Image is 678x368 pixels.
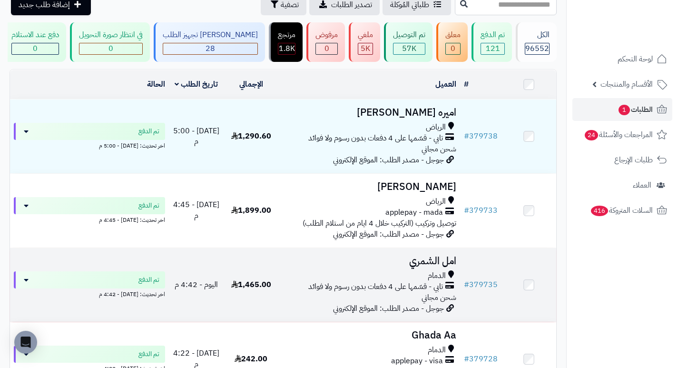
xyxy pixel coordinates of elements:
span: 1,290.60 [231,130,271,142]
span: 1,465.00 [231,279,271,290]
a: تم الدفع 121 [470,22,514,62]
span: شحن مجاني [422,292,456,303]
a: العملاء [572,174,672,197]
div: مرتجع [278,30,295,40]
a: دفع عند الاستلام 0 [0,22,68,62]
span: الطلبات [618,103,653,116]
a: الإجمالي [239,79,263,90]
span: 96552 [525,43,549,54]
span: الدمام [428,270,446,281]
div: Open Intercom Messenger [14,331,37,354]
span: المراجعات والأسئلة [584,128,653,141]
span: تم الدفع [138,349,159,359]
span: # [464,205,469,216]
span: 5K [361,43,370,54]
span: العملاء [633,179,651,192]
span: جوجل - مصدر الطلب: الموقع الإلكتروني [333,154,444,166]
span: طلبات الإرجاع [614,153,653,167]
a: #379735 [464,279,498,290]
span: السلات المتروكة [590,204,653,217]
span: جوجل - مصدر الطلب: الموقع الإلكتروني [333,229,444,240]
span: الرياض [426,122,446,133]
a: ملغي 5K [347,22,382,62]
span: 242.00 [235,353,267,365]
span: # [464,279,469,290]
span: 0 [33,43,38,54]
a: مرتجع 1.8K [267,22,305,62]
span: 57K [402,43,416,54]
span: تم الدفع [138,201,159,210]
span: 0 [108,43,113,54]
a: تم التوصيل 57K [382,22,434,62]
a: مرفوض 0 [305,22,347,62]
div: 4998 [358,43,373,54]
div: دفع عند الاستلام [11,30,59,40]
div: الكل [525,30,550,40]
a: الكل96552 [514,22,559,62]
div: اخر تحديث: [DATE] - 4:45 م [14,214,165,224]
span: اليوم - 4:42 م [175,279,218,290]
span: applepay - visa [391,356,443,367]
span: # [464,353,469,365]
a: # [464,79,469,90]
div: 57046 [393,43,425,54]
div: اخر تحديث: [DATE] - 4:42 م [14,288,165,298]
div: في انتظار صورة التحويل [79,30,143,40]
h3: Ghada Aa [282,330,456,341]
div: اخر تحديث: [DATE] - 5:00 م [14,140,165,150]
a: لوحة التحكم [572,48,672,70]
span: جوجل - مصدر الطلب: الموقع الإلكتروني [333,303,444,314]
a: الحالة [147,79,165,90]
h3: [PERSON_NAME] [282,181,456,192]
a: السلات المتروكة416 [572,199,672,222]
h3: اميره [PERSON_NAME] [282,107,456,118]
span: 28 [206,43,215,54]
span: تابي - قسّمها على 4 دفعات بدون رسوم ولا فوائد [308,133,443,144]
a: العميل [435,79,456,90]
div: تم الدفع [481,30,505,40]
a: #379733 [464,205,498,216]
span: 0 [451,43,455,54]
a: في انتظار صورة التحويل 0 [68,22,152,62]
div: 28 [163,43,257,54]
span: 1,899.00 [231,205,271,216]
a: الطلبات1 [572,98,672,121]
span: توصيل وتركيب (التركيب خلال 4 ايام من استلام الطلب) [303,218,456,229]
span: الأقسام والمنتجات [600,78,653,91]
a: معلق 0 [434,22,470,62]
span: تم الدفع [138,127,159,136]
div: 0 [446,43,460,54]
div: تم التوصيل [393,30,425,40]
a: المراجعات والأسئلة24 [572,123,672,146]
span: 1 [619,105,630,115]
span: 1.8K [279,43,295,54]
div: 0 [79,43,142,54]
span: الرياض [426,196,446,207]
a: تاريخ الطلب [175,79,218,90]
span: applepay - mada [385,207,443,218]
span: تابي - قسّمها على 4 دفعات بدون رسوم ولا فوائد [308,281,443,292]
span: # [464,130,469,142]
a: [PERSON_NAME] تجهيز الطلب 28 [152,22,267,62]
div: 0 [12,43,59,54]
span: 24 [585,130,598,140]
div: 1845 [278,43,295,54]
div: 121 [481,43,504,54]
div: 0 [316,43,337,54]
span: 0 [324,43,329,54]
h3: امل الشمري [282,256,456,267]
div: مرفوض [315,30,338,40]
a: #379738 [464,130,498,142]
span: تم الدفع [138,275,159,285]
span: الدمام [428,345,446,356]
span: 121 [486,43,500,54]
div: ملغي [358,30,373,40]
a: #379728 [464,353,498,365]
span: [DATE] - 5:00 م [173,125,219,148]
span: شحن مجاني [422,143,456,155]
span: 416 [591,206,608,216]
span: لوحة التحكم [618,52,653,66]
a: طلبات الإرجاع [572,149,672,171]
span: [DATE] - 4:45 م [173,199,219,221]
div: [PERSON_NAME] تجهيز الطلب [163,30,258,40]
